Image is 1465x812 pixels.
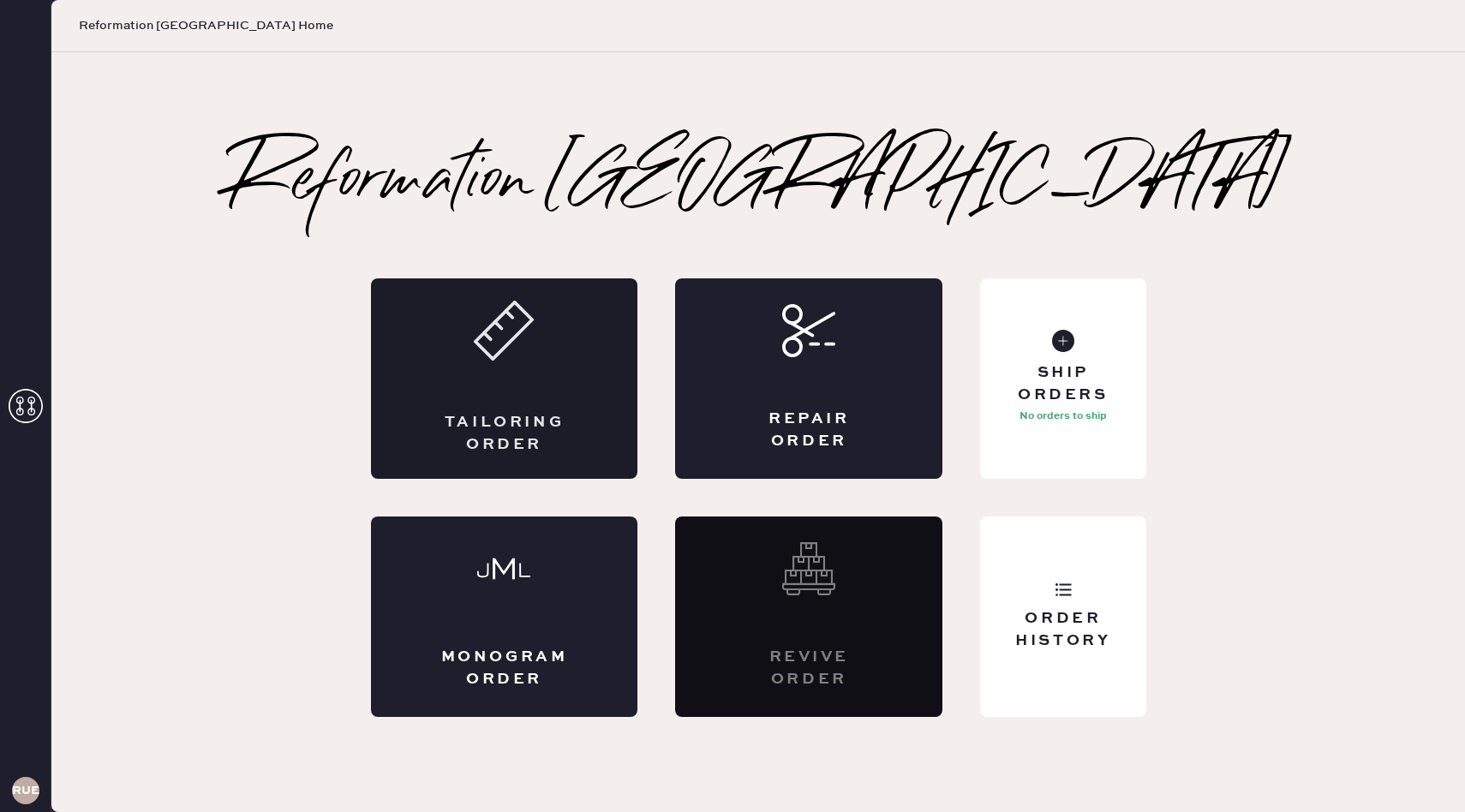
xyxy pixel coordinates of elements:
div: Interested? Contact us at care@hemster.co [675,516,942,717]
div: Tailoring Order [439,412,570,455]
h3: RUESA [12,785,39,797]
div: Monogram Order [439,647,570,690]
div: Ship Orders [994,362,1132,405]
div: Revive order [744,647,874,690]
div: Order History [994,608,1132,651]
span: Reformation [GEOGRAPHIC_DATA] Home [79,17,333,34]
div: Repair Order [744,409,874,451]
p: No orders to ship [1020,406,1107,427]
h2: Reformation [GEOGRAPHIC_DATA] [229,148,1289,217]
